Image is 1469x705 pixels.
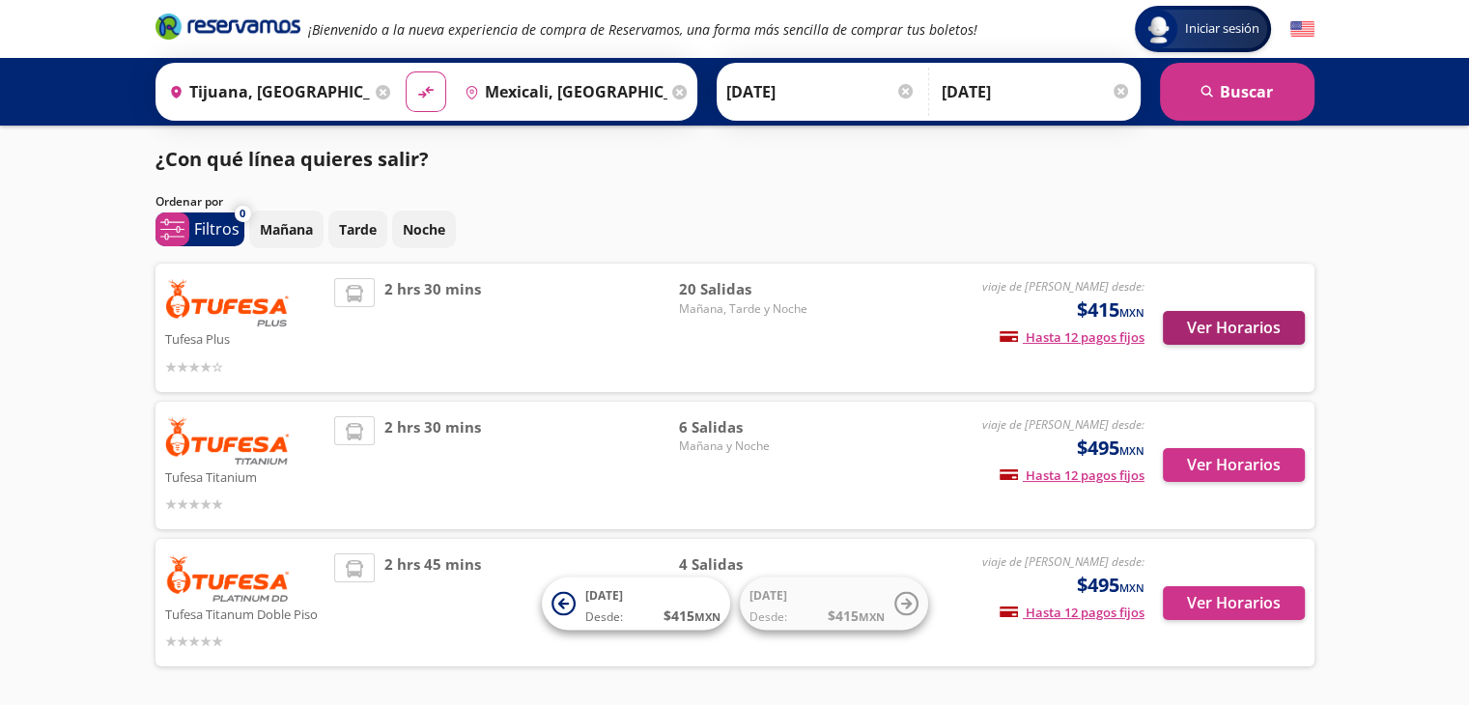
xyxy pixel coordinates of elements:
[749,608,787,626] span: Desde:
[694,609,720,624] small: MXN
[155,12,300,41] i: Brand Logo
[749,587,787,604] span: [DATE]
[155,12,300,46] a: Brand Logo
[942,68,1131,116] input: Opcional
[328,211,387,248] button: Tarde
[679,437,814,455] span: Mañana y Noche
[457,68,667,116] input: Buscar Destino
[1000,328,1144,346] span: Hasta 12 pagos fijos
[1119,443,1144,458] small: MXN
[1290,17,1314,42] button: English
[726,68,916,116] input: Elegir Fecha
[249,211,324,248] button: Mañana
[384,553,481,652] span: 2 hrs 45 mins
[1077,571,1144,600] span: $495
[982,416,1144,433] em: viaje de [PERSON_NAME] desde:
[982,278,1144,295] em: viaje de [PERSON_NAME] desde:
[155,193,223,211] p: Ordenar por
[165,326,325,350] p: Tufesa Plus
[828,606,885,626] span: $ 415
[1160,63,1314,121] button: Buscar
[392,211,456,248] button: Noche
[384,278,481,378] span: 2 hrs 30 mins
[339,219,377,240] p: Tarde
[165,553,291,602] img: Tufesa Titanum Doble Piso
[585,587,623,604] span: [DATE]
[155,212,244,246] button: 0Filtros
[679,576,814,593] span: Tarde
[585,608,623,626] span: Desde:
[403,219,445,240] p: Noche
[165,465,325,488] p: Tufesa Titanium
[155,145,429,174] p: ¿Con qué línea quieres salir?
[308,20,977,39] em: ¡Bienvenido a la nueva experiencia de compra de Reservamos, una forma más sencilla de comprar tus...
[740,578,928,631] button: [DATE]Desde:$415MXN
[260,219,313,240] p: Mañana
[679,553,814,576] span: 4 Salidas
[679,278,814,300] span: 20 Salidas
[194,217,240,240] p: Filtros
[542,578,730,631] button: [DATE]Desde:$415MXN
[1077,434,1144,463] span: $495
[240,206,245,222] span: 0
[679,300,814,318] span: Mañana, Tarde y Noche
[1177,19,1267,39] span: Iniciar sesión
[1119,305,1144,320] small: MXN
[1163,586,1305,620] button: Ver Horarios
[165,416,291,465] img: Tufesa Titanium
[1077,296,1144,324] span: $415
[1119,580,1144,595] small: MXN
[1163,448,1305,482] button: Ver Horarios
[384,416,481,516] span: 2 hrs 30 mins
[161,68,372,116] input: Buscar Origen
[1163,311,1305,345] button: Ver Horarios
[165,602,325,625] p: Tufesa Titanum Doble Piso
[1000,604,1144,621] span: Hasta 12 pagos fijos
[1000,466,1144,484] span: Hasta 12 pagos fijos
[165,278,291,326] img: Tufesa Plus
[664,606,720,626] span: $ 415
[679,416,814,438] span: 6 Salidas
[859,609,885,624] small: MXN
[982,553,1144,570] em: viaje de [PERSON_NAME] desde:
